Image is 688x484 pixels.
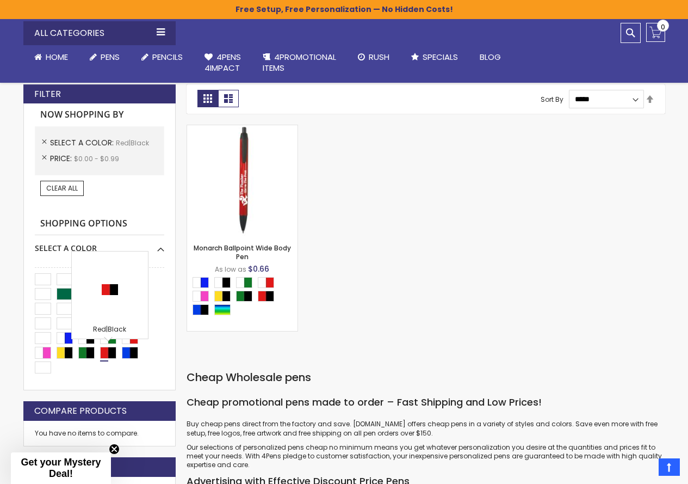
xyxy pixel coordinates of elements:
strong: Compare Products [34,405,127,417]
div: White|Pink [193,291,209,302]
span: Pencils [152,51,183,63]
a: Blog [469,45,512,69]
span: Get your Mystery Deal! [21,457,101,479]
span: Price [50,153,74,164]
a: 0 [646,23,665,42]
strong: Now Shopping by [35,103,164,126]
div: Blue|Black [193,304,209,315]
span: $0.66 [248,264,269,274]
span: Specials [423,51,458,63]
a: Clear All [40,181,84,196]
a: Monarch Ballpoint Wide Body Pen-Red|Black [187,125,297,134]
strong: Shopping Options [35,212,164,236]
div: White|Red [258,277,274,288]
div: Get your Mystery Deal!Close teaser [11,452,111,484]
label: Sort By [541,94,563,103]
div: You have no items to compare. [23,421,176,446]
h2: Cheap Wholesale pens [187,370,665,385]
div: Select A Color [193,277,297,318]
span: As low as [215,265,246,274]
a: 4Pens4impact [194,45,252,81]
p: Our selections of personalized pens cheap no minimum means you get whatever personalization you d... [187,443,665,470]
a: 4PROMOTIONALITEMS [252,45,347,81]
span: Select A Color [50,137,116,148]
a: Pencils [131,45,194,69]
div: Red|Black [258,291,274,302]
span: Blog [480,51,501,63]
span: $0.00 - $0.99 [74,154,119,163]
div: Red|Black [75,325,145,336]
div: All Categories [23,21,176,45]
a: Rush [347,45,400,69]
div: Yellow|Black [214,291,231,302]
img: Monarch Ballpoint Wide Body Pen-Red|Black [187,125,297,236]
span: 4PROMOTIONAL ITEMS [263,51,336,73]
div: White|Black [214,277,231,288]
span: Pens [101,51,120,63]
div: Select A Color [35,235,164,254]
div: Green|Black [236,291,252,302]
span: 0 [661,22,665,32]
span: Red|Black [116,138,149,148]
strong: Grid [197,90,218,107]
div: White|Blue [193,277,209,288]
h3: Cheap promotional pens made to order – Fast Shipping and Low Prices! [187,396,665,409]
span: 4Pens 4impact [204,51,241,73]
a: Top [659,458,680,476]
span: Clear All [46,183,78,193]
a: Monarch Ballpoint Wide Body Pen [194,243,291,261]
strong: Filter [34,88,61,100]
div: Assorted [214,304,231,315]
div: White|Green [236,277,252,288]
span: Rush [369,51,389,63]
button: Close teaser [109,444,120,455]
span: Home [46,51,68,63]
a: Home [23,45,79,69]
p: Buy cheap pens direct from the factory and save. [DOMAIN_NAME] offers cheap pens in a variety of ... [187,420,665,437]
a: Pens [79,45,131,69]
a: Specials [400,45,469,69]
